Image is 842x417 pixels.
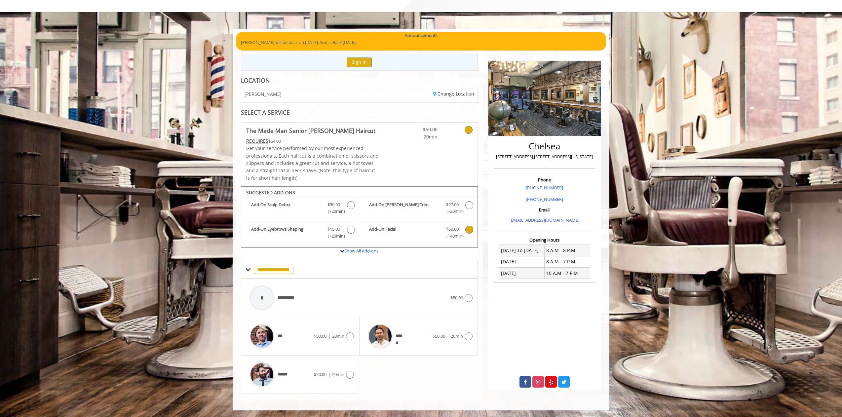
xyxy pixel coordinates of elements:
[246,126,375,135] b: The Made Man Senior [PERSON_NAME] Haircut
[251,201,321,215] b: Add-On Scalp Detox
[328,333,330,339] span: |
[324,208,344,215] span: (+20min )
[451,333,463,339] span: 20min
[495,153,593,160] p: [STREET_ADDRESS],[STREET_ADDRESS][US_STATE]
[245,92,282,96] span: [PERSON_NAME]
[246,137,379,145] div: $54.00
[526,196,563,202] a: [PHONE_NUMBER]
[499,256,545,267] td: [DATE]
[495,208,593,212] h3: Email
[332,371,344,377] span: 20min
[405,32,438,39] b: Announcements
[399,133,438,140] span: 20min
[241,39,601,46] p: [PERSON_NAME] will be back on [DATE]. Sod is Back [DATE].
[447,333,449,339] span: |
[433,333,445,339] span: $50.00
[241,76,270,84] b: LOCATION
[526,185,563,191] a: [PHONE_NUMBER]
[344,248,378,254] a: Show All Add-ons
[363,201,474,217] label: Add-On Beard Trim
[433,91,474,97] a: Change Location
[347,57,372,67] button: Sign In
[327,226,340,233] span: $15.00
[246,138,268,144] span: This service needs some Advance to be paid before we block your appointment
[510,217,579,223] a: [EMAIL_ADDRESS][DOMAIN_NAME]
[369,201,439,215] b: Add-On [PERSON_NAME] Trim
[332,333,344,339] span: 20min
[544,256,590,267] td: 8 A.M - 7 P.M
[446,226,459,233] span: $50.00
[495,177,593,182] h3: Phone
[446,201,459,208] span: $27.00
[241,186,478,248] div: The Made Man Senior Barber Haircut Add-onS
[251,226,321,240] b: Add-On Eyebrows Shaping
[245,226,356,241] label: Add-On Eyebrows Shaping
[442,208,462,215] span: (+20min )
[245,201,356,217] label: Add-On Scalp Detox
[314,333,326,339] span: $50.00
[328,371,330,377] span: |
[544,245,590,256] td: 8 A.M - 8 P.M
[246,145,379,182] p: Get your service performed by our most experienced professionals. Each haircut is a combination o...
[324,233,344,240] span: (+20min )
[494,238,595,242] h3: Opening Hours
[369,226,439,240] b: Add-On Facial
[450,295,463,301] span: $50.00
[544,268,590,279] td: 10 A.M - 7 P.M
[241,109,478,116] div: SELECT A SERVICE
[442,233,462,240] span: (+40min )
[399,126,438,133] span: $50.00
[495,141,593,151] h2: Chelsea
[327,201,340,208] span: $50.00
[363,226,474,241] label: Add-On Facial
[499,268,545,279] td: [DATE]
[499,245,545,256] td: [DATE] To [DATE]
[246,189,295,196] b: SUGGESTED ADD-ONS
[314,371,326,377] span: $50.00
